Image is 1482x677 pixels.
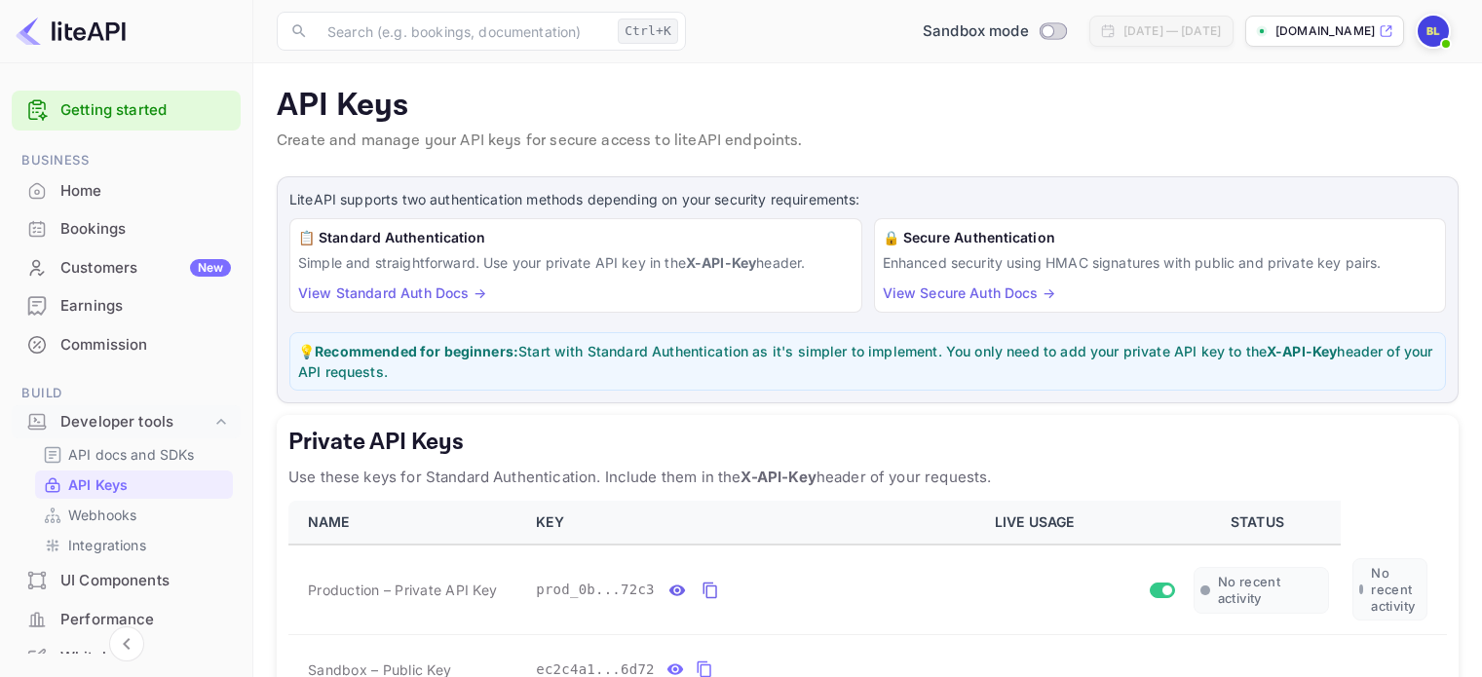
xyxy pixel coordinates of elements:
[43,535,225,555] a: Integrations
[12,326,241,362] a: Commission
[923,20,1029,43] span: Sandbox mode
[68,474,128,495] p: API Keys
[12,383,241,404] span: Build
[883,252,1438,273] p: Enhanced security using HMAC signatures with public and private key pairs.
[524,501,983,545] th: KEY
[68,444,195,465] p: API docs and SDKs
[983,501,1182,545] th: LIVE USAGE
[43,474,225,495] a: API Keys
[12,249,241,287] div: CustomersNew
[60,218,231,241] div: Bookings
[1275,22,1375,40] p: [DOMAIN_NAME]
[12,172,241,210] div: Home
[12,210,241,248] div: Bookings
[35,470,233,499] div: API Keys
[60,99,231,122] a: Getting started
[16,16,126,47] img: LiteAPI logo
[618,19,678,44] div: Ctrl+K
[190,259,231,277] div: New
[277,130,1459,153] p: Create and manage your API keys for secure access to liteAPI endpoints.
[289,189,1446,210] p: LiteAPI supports two authentication methods depending on your security requirements:
[686,254,756,271] strong: X-API-Key
[60,609,231,631] div: Performance
[308,580,497,600] span: Production – Private API Key
[316,12,610,51] input: Search (e.g. bookings, documentation)
[43,505,225,525] a: Webhooks
[12,210,241,246] a: Bookings
[12,562,241,600] div: UI Components
[68,505,136,525] p: Webhooks
[60,295,231,318] div: Earnings
[12,249,241,285] a: CustomersNew
[12,405,241,439] div: Developer tools
[298,341,1437,382] p: 💡 Start with Standard Authentication as it's simpler to implement. You only need to add your priv...
[1182,501,1341,545] th: STATUS
[315,343,518,359] strong: Recommended for beginners:
[12,150,241,171] span: Business
[536,580,655,600] span: prod_0b...72c3
[1418,16,1449,47] img: Bidit LK
[12,601,241,639] div: Performance
[298,284,486,301] a: View Standard Auth Docs →
[741,468,816,486] strong: X-API-Key
[60,647,231,669] div: Whitelabel
[43,444,225,465] a: API docs and SDKs
[288,466,1447,489] p: Use these keys for Standard Authentication. Include them in the header of your requests.
[12,326,241,364] div: Commission
[12,639,241,675] a: Whitelabel
[35,501,233,529] div: Webhooks
[60,411,211,433] div: Developer tools
[12,91,241,131] div: Getting started
[60,570,231,592] div: UI Components
[12,601,241,637] a: Performance
[68,535,146,555] p: Integrations
[35,531,233,559] div: Integrations
[12,172,241,208] a: Home
[60,180,231,203] div: Home
[60,334,231,357] div: Commission
[883,227,1438,248] h6: 🔒 Secure Authentication
[1218,574,1322,607] span: No recent activity
[109,626,144,661] button: Collapse navigation
[288,427,1447,458] h5: Private API Keys
[12,287,241,325] div: Earnings
[1123,22,1221,40] div: [DATE] — [DATE]
[12,562,241,598] a: UI Components
[1371,565,1421,614] span: No recent activity
[298,252,854,273] p: Simple and straightforward. Use your private API key in the header.
[298,227,854,248] h6: 📋 Standard Authentication
[35,440,233,469] div: API docs and SDKs
[12,287,241,323] a: Earnings
[915,20,1074,43] div: Switch to Production mode
[883,284,1055,301] a: View Secure Auth Docs →
[288,501,524,545] th: NAME
[60,257,231,280] div: Customers
[1267,343,1337,359] strong: X-API-Key
[277,87,1459,126] p: API Keys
